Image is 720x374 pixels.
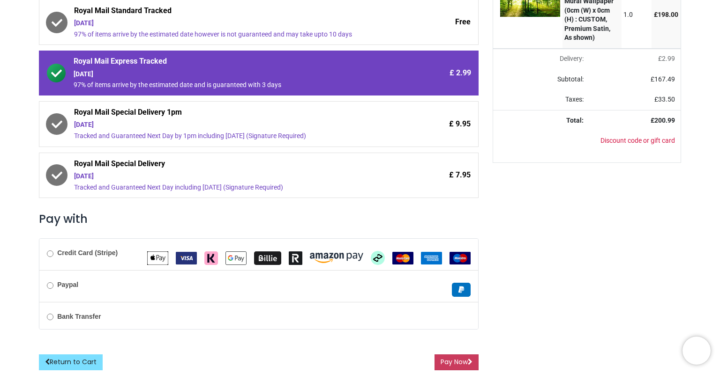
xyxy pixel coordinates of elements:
[74,81,391,90] div: 97% of items arrive by the estimated date and is guaranteed with 3 days
[39,211,479,227] h3: Pay with
[74,30,391,39] div: 97% of items arrive by the estimated date however is not guaranteed and may take upto 10 days
[57,313,101,320] b: Bank Transfer
[225,251,247,265] img: Google Pay
[449,119,471,129] span: £ 9.95
[662,55,675,62] span: 2.99
[254,254,281,261] span: Billie
[74,159,391,172] span: Royal Mail Special Delivery
[310,254,363,261] span: Amazon Pay
[452,286,471,293] span: Paypal
[74,120,391,130] div: [DATE]
[39,354,103,370] a: Return to Cart
[47,282,53,289] input: Paypal
[74,183,391,192] div: Tracked and Guaranteed Next Day including [DATE] (Signature Required)
[623,10,649,20] div: 1.0
[658,11,678,18] span: 198.00
[421,254,442,261] span: American Express
[254,251,281,265] img: Billie
[74,56,391,69] span: Royal Mail Express Tracked
[74,70,391,79] div: [DATE]
[654,75,675,83] span: 167.49
[435,354,479,370] button: Pay Now
[371,251,385,265] img: Afterpay Clearpay
[392,254,413,261] span: MasterCard
[651,75,675,83] span: £
[371,254,385,261] span: Afterpay Clearpay
[57,281,78,288] b: Paypal
[47,250,53,257] input: Credit Card (Stripe)
[204,254,218,261] span: Klarna
[47,314,53,320] input: Bank Transfer
[654,95,675,103] span: £
[658,95,675,103] span: 33.50
[57,249,118,257] b: Credit Card (Stripe)
[147,251,168,265] img: Apple Pay
[74,107,391,120] span: Royal Mail Special Delivery 1pm
[289,254,302,261] span: Revolut Pay
[450,68,471,78] span: £ 2.99
[74,19,391,28] div: [DATE]
[654,11,678,18] span: £
[310,253,363,263] img: Amazon Pay
[658,55,675,62] span: £
[421,252,442,264] img: American Express
[74,6,391,19] span: Royal Mail Standard Tracked
[225,254,247,261] span: Google Pay
[450,254,471,261] span: Maestro
[392,252,413,264] img: MasterCard
[493,89,589,110] td: Taxes:
[176,254,197,261] span: VISA
[493,69,589,90] td: Subtotal:
[204,251,218,265] img: Klarna
[651,117,675,124] strong: £
[452,283,471,297] img: Paypal
[74,172,391,181] div: [DATE]
[176,252,197,264] img: VISA
[455,17,471,27] span: Free
[600,137,675,144] a: Discount code or gift card
[74,132,391,141] div: Tracked and Guaranteed Next Day by 1pm including [DATE] (Signature Required)
[450,252,471,264] img: Maestro
[682,337,711,365] iframe: Brevo live chat
[289,251,302,265] img: Revolut Pay
[654,117,675,124] span: 200.99
[493,49,589,69] td: Delivery will be updated after choosing a new delivery method
[147,254,168,261] span: Apple Pay
[566,117,584,124] strong: Total:
[449,170,471,180] span: £ 7.95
